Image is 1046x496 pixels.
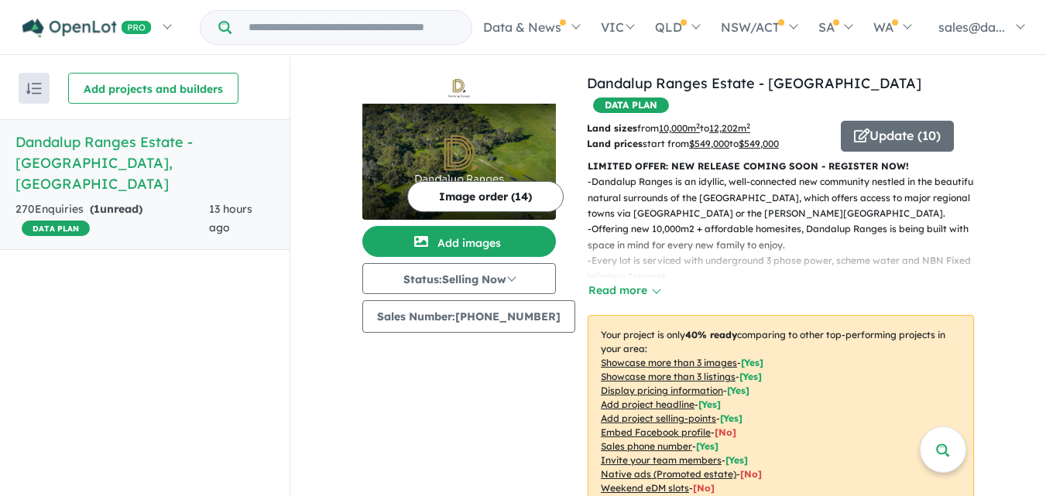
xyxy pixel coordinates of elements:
a: Dandalup Ranges Estate - [GEOGRAPHIC_DATA] [587,74,921,92]
img: sort.svg [26,83,42,94]
u: $ 549,000 [689,138,729,149]
button: Add images [362,226,556,257]
span: [ Yes ] [698,399,721,410]
u: 12,202 m [709,122,750,134]
u: Add project selling-points [601,412,716,424]
u: Weekend eDM slots [601,482,689,494]
h5: Dandalup Ranges Estate - [GEOGRAPHIC_DATA] , [GEOGRAPHIC_DATA] [15,132,274,194]
p: LIMITED OFFER: NEW RELEASE COMING SOON - REGISTER NOW! [588,159,974,174]
span: [ Yes ] [696,440,718,452]
span: 13 hours ago [209,202,252,234]
u: Invite your team members [601,454,722,466]
span: 1 [94,202,100,216]
p: start from [587,136,829,152]
u: Native ads (Promoted estate) [601,468,736,480]
a: Dandalup Ranges Estate - North Dandalup LogoDandalup Ranges Estate - North Dandalup [362,73,556,220]
span: [ Yes ] [739,371,762,382]
span: [No] [693,482,715,494]
sup: 2 [696,121,700,130]
span: DATA PLAN [22,221,90,236]
button: Status:Selling Now [362,263,556,294]
button: Add projects and builders [68,73,238,104]
p: - Dandalup Ranges is an idyllic, well-connected new community nestled in the beautiful natural su... [588,174,986,221]
button: Update (10) [841,121,954,152]
div: 270 Enquir ies [15,200,209,238]
b: Land sizes [587,122,637,134]
p: - Offering new 10,000m2 + affordable homesites, Dandalup Ranges is being built with space in mind... [588,221,986,253]
span: to [700,122,750,134]
strong: ( unread) [90,202,142,216]
u: Display pricing information [601,385,723,396]
sup: 2 [746,121,750,130]
u: $ 549,000 [739,138,779,149]
b: Land prices [587,138,643,149]
span: [ Yes ] [727,385,749,396]
b: 40 % ready [685,329,737,340]
span: [ No ] [715,426,736,438]
u: Sales phone number [601,440,692,452]
img: Openlot PRO Logo White [22,19,152,38]
u: Showcase more than 3 listings [601,371,736,382]
span: DATA PLAN [593,97,669,113]
span: [ Yes ] [741,357,763,368]
u: 10,000 m [659,122,700,134]
u: Add project headline [601,399,694,410]
button: Sales Number:[PHONE_NUMBER] [362,300,575,333]
u: Embed Facebook profile [601,426,711,438]
span: [No] [740,468,762,480]
p: - Every lot is serviced with underground 3 phase power, scheme water and NBN Fixed Wireless Inter... [588,253,986,285]
span: [ Yes ] [725,454,748,466]
span: [ Yes ] [720,412,742,424]
button: Read more [588,282,660,299]
img: Dandalup Ranges Estate - North Dandalup [362,104,556,220]
input: Try estate name, suburb, builder or developer [235,11,468,44]
span: to [729,138,779,149]
button: Image order (14) [407,181,564,212]
u: Showcase more than 3 images [601,357,737,368]
img: Dandalup Ranges Estate - North Dandalup Logo [369,79,550,97]
span: sales@da... [938,19,1005,35]
p: from [587,121,829,136]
